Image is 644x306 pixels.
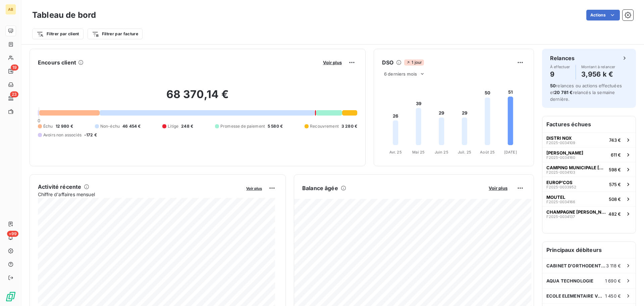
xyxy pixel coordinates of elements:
[480,150,495,155] tspan: Août 25
[608,211,621,217] span: 482 €
[5,291,16,302] img: Logo LeanPay
[10,91,18,97] span: 23
[550,83,556,88] span: 50
[181,123,193,129] span: 248 €
[458,150,471,155] tspan: Juil. 25
[384,71,417,77] span: 6 derniers mois
[546,150,583,156] span: [PERSON_NAME]
[550,83,622,102] span: relances ou actions effectuées et relancés la semaine dernière.
[382,58,393,67] h6: DSO
[621,283,637,299] iframe: Intercom live chat
[341,123,357,129] span: 3 280 €
[100,123,120,129] span: Non-échu
[38,118,40,123] span: 0
[542,147,636,162] button: [PERSON_NAME]F2025-0034160611 €
[5,4,16,15] div: AB
[546,170,575,174] span: F2025-0034103
[546,278,593,283] span: AQUA TECHNOLOGIE
[605,278,621,283] span: 1 690 €
[546,194,565,200] span: MOUTEL
[43,123,53,129] span: Échu
[412,150,425,155] tspan: Mai 25
[323,60,342,65] span: Voir plus
[168,123,178,129] span: Litige
[609,182,621,187] span: 575 €
[609,196,621,202] span: 508 €
[542,162,636,177] button: CAMPING MUNICIPALE [GEOGRAPHIC_DATA]F2025-0034103598 €
[310,123,339,129] span: Recouvrement
[542,242,636,258] h6: Principaux débiteurs
[7,231,18,237] span: +99
[609,137,621,143] span: 743 €
[546,180,573,185] span: EUROP'COS
[542,132,636,147] button: DISTRI NOXF2025-0034109743 €
[32,9,96,21] h3: Tableau de bord
[581,69,615,80] h4: 3,956 k €
[268,123,283,129] span: 5 580 €
[84,132,97,138] span: -172 €
[38,58,76,67] h6: Encours client
[609,167,621,172] span: 598 €
[246,186,262,191] span: Voir plus
[244,185,264,191] button: Voir plus
[546,200,575,204] span: F2025-0034166
[546,215,575,219] span: F2025-0034137
[546,293,605,299] span: ECOLE ELEMENTAIRE VALLEE DE LA
[504,150,517,155] tspan: [DATE]
[32,29,84,39] button: Filtrer par client
[550,54,575,62] h6: Relances
[550,69,570,80] h4: 9
[43,132,82,138] span: Avoirs non associés
[56,123,73,129] span: 12 980 €
[489,185,507,191] span: Voir plus
[546,135,572,141] span: DISTRI NOX
[546,185,576,189] span: F2025-0033952
[487,185,509,191] button: Voir plus
[88,29,143,39] button: Filtrer par facture
[542,177,636,191] button: EUROP'COSF2025-0033952575 €
[546,263,606,268] span: CABINET D'ORTHODENTIE DU [PERSON_NAME]
[546,165,606,170] span: CAMPING MUNICIPALE [GEOGRAPHIC_DATA]
[321,59,344,65] button: Voir plus
[302,184,338,192] h6: Balance âgée
[404,59,424,65] span: 1 jour
[435,150,448,155] tspan: Juin 25
[546,156,575,160] span: F2025-0034160
[38,88,357,108] h2: 68 370,14 €
[11,64,18,71] span: 19
[606,263,621,268] span: 3 118 €
[38,191,241,198] span: Chiffre d'affaires mensuel
[542,191,636,206] button: MOUTELF2025-0034166508 €
[586,10,620,20] button: Actions
[546,209,606,215] span: CHAMPAGNE [PERSON_NAME]
[611,152,621,158] span: 611 €
[122,123,141,129] span: 46 454 €
[220,123,265,129] span: Promesse de paiement
[38,183,81,191] h6: Activité récente
[389,150,402,155] tspan: Avr. 25
[546,141,575,145] span: F2025-0034109
[550,65,570,69] span: À effectuer
[542,116,636,132] h6: Factures échues
[605,293,621,299] span: 1 450 €
[554,90,573,95] span: 20 781 €
[581,65,615,69] span: Montant à relancer
[542,206,636,221] button: CHAMPAGNE [PERSON_NAME]F2025-0034137482 €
